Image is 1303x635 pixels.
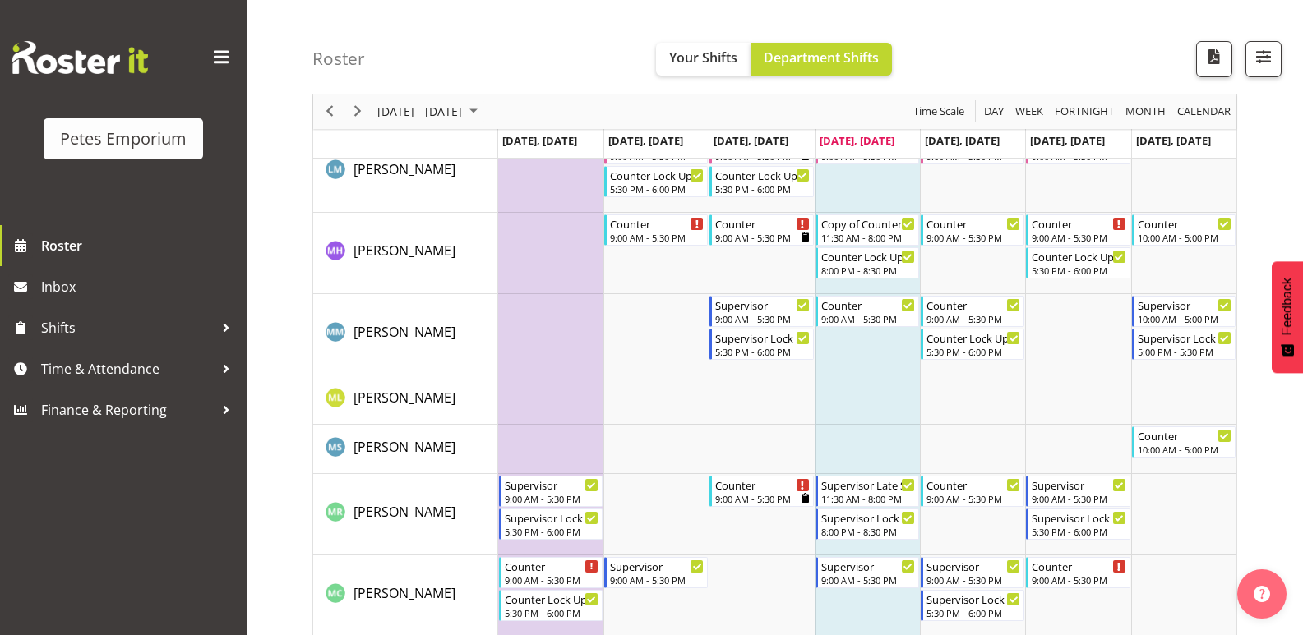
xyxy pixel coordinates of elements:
div: Mandy Mosley"s event - Counter Begin From Friday, September 26, 2025 at 9:00:00 AM GMT+12:00 Ends... [921,296,1024,327]
a: [PERSON_NAME] [353,388,455,407]
div: Mandy Mosley"s event - Supervisor Begin From Wednesday, September 24, 2025 at 9:00:00 AM GMT+12:0... [709,296,813,327]
div: 5:00 PM - 5:30 PM [1138,345,1231,358]
div: Melissa Cowen"s event - Counter Lock Up Begin From Monday, September 22, 2025 at 5:30:00 PM GMT+1... [499,590,603,621]
div: Supervisor [821,558,915,574]
span: Department Shifts [764,48,879,67]
span: [PERSON_NAME] [353,503,455,521]
a: [PERSON_NAME] [353,437,455,457]
div: Counter [926,297,1020,313]
div: Mackenzie Angus"s event - Counter Begin From Saturday, September 27, 2025 at 9:00:00 AM GMT+12:00... [1026,214,1130,246]
div: Supervisor Lock Up [1138,329,1231,346]
div: Counter Lock Up [715,167,809,183]
div: Mackenzie Angus"s event - Counter Begin From Tuesday, September 23, 2025 at 9:00:00 AM GMT+12:00 ... [604,214,708,246]
span: [PERSON_NAME] [353,438,455,456]
div: 5:30 PM - 6:00 PM [505,606,598,619]
td: Mandy Mosley resource [313,294,498,375]
span: [DATE] - [DATE] [376,102,464,122]
div: 5:30 PM - 6:00 PM [505,525,598,538]
div: 9:00 AM - 5:30 PM [715,492,809,505]
div: 10:00 AM - 5:00 PM [1138,231,1231,244]
button: Previous [319,102,341,122]
span: [PERSON_NAME] [353,323,455,341]
a: [PERSON_NAME] [353,583,455,603]
div: 9:00 AM - 5:30 PM [715,231,809,244]
button: Filter Shifts [1245,41,1282,77]
div: Mackenzie Angus"s event - Counter Begin From Friday, September 26, 2025 at 9:00:00 AM GMT+12:00 E... [921,214,1024,246]
span: [DATE], [DATE] [714,133,788,148]
div: Copy of Counter Mid Shift [821,215,915,232]
td: Matia Loizou resource [313,375,498,425]
div: Counter Lock Up [821,248,915,265]
span: Fortnight [1053,102,1116,122]
div: Counter [1138,427,1231,444]
div: 9:00 AM - 5:30 PM [821,573,915,587]
div: 9:00 AM - 5:30 PM [715,312,809,325]
div: Melanie Richardson"s event - Counter Begin From Friday, September 26, 2025 at 9:00:00 AM GMT+12:0... [921,476,1024,507]
a: [PERSON_NAME] [353,241,455,260]
button: Time Scale [911,102,968,122]
button: Fortnight [1052,102,1117,122]
div: 5:30 PM - 6:00 PM [926,606,1020,619]
div: Mandy Mosley"s event - Supervisor Begin From Sunday, September 28, 2025 at 10:00:00 AM GMT+13:00 ... [1132,296,1236,327]
div: Supervisor [1138,297,1231,313]
div: 8:00 PM - 8:30 PM [821,264,915,277]
div: 9:00 AM - 5:30 PM [926,312,1020,325]
span: Day [982,102,1005,122]
div: Melanie Richardson"s event - Supervisor Lock Up Begin From Saturday, September 27, 2025 at 5:30:0... [1026,508,1130,540]
div: 10:00 AM - 5:00 PM [1138,443,1231,456]
div: Maureen Sellwood"s event - Counter Begin From Sunday, September 28, 2025 at 10:00:00 AM GMT+13:00... [1132,426,1236,458]
img: Rosterit website logo [12,41,148,74]
span: Time & Attendance [41,357,214,381]
td: Lianne Morete resource [313,131,498,213]
div: 11:30 AM - 8:00 PM [821,231,915,244]
div: 9:00 AM - 5:30 PM [1032,231,1125,244]
button: Department Shifts [751,43,892,76]
span: [PERSON_NAME] [353,584,455,602]
span: Feedback [1280,278,1295,335]
div: Mackenzie Angus"s event - Counter Begin From Wednesday, September 24, 2025 at 9:00:00 AM GMT+12:0... [709,214,813,246]
a: [PERSON_NAME] [353,502,455,522]
div: Mackenzie Angus"s event - Counter Begin From Sunday, September 28, 2025 at 10:00:00 AM GMT+13:00 ... [1132,214,1236,246]
div: Melanie Richardson"s event - Supervisor Begin From Monday, September 22, 2025 at 9:00:00 AM GMT+1... [499,476,603,507]
div: Mackenzie Angus"s event - Counter Lock Up Begin From Thursday, September 25, 2025 at 8:00:00 PM G... [816,247,919,278]
div: 9:00 AM - 5:30 PM [926,492,1020,505]
div: 11:30 AM - 8:00 PM [821,492,915,505]
div: Melissa Cowen"s event - Supervisor Lock Up Begin From Friday, September 26, 2025 at 5:30:00 PM GM... [921,590,1024,621]
div: September 22 - 28, 2025 [372,94,487,129]
a: [PERSON_NAME] [353,322,455,342]
div: Lianne Morete"s event - Counter Lock Up Begin From Wednesday, September 24, 2025 at 5:30:00 PM GM... [709,166,813,197]
div: 9:00 AM - 5:30 PM [505,492,598,505]
button: Timeline Week [1013,102,1047,122]
div: Counter [926,476,1020,493]
div: Counter [1138,215,1231,232]
div: 9:00 AM - 5:30 PM [1032,573,1125,587]
div: Melissa Cowen"s event - Counter Begin From Saturday, September 27, 2025 at 9:00:00 AM GMT+12:00 E... [1026,557,1130,588]
button: Month [1175,102,1234,122]
div: Melanie Richardson"s event - Supervisor Lock Up Begin From Monday, September 22, 2025 at 5:30:00 ... [499,508,603,540]
div: 5:30 PM - 6:00 PM [715,182,809,196]
div: Melissa Cowen"s event - Supervisor Begin From Friday, September 26, 2025 at 9:00:00 AM GMT+12:00 ... [921,557,1024,588]
div: 10:00 AM - 5:00 PM [1138,312,1231,325]
span: Month [1124,102,1167,122]
div: 9:00 AM - 5:30 PM [926,573,1020,587]
div: Supervisor Lock Up [1032,509,1125,526]
div: Mandy Mosley"s event - Supervisor Lock Up Begin From Wednesday, September 24, 2025 at 5:30:00 PM ... [709,329,813,360]
div: 5:30 PM - 6:00 PM [1032,525,1125,538]
div: Counter [1032,558,1125,574]
div: Melissa Cowen"s event - Supervisor Begin From Thursday, September 25, 2025 at 9:00:00 AM GMT+12:0... [816,557,919,588]
span: Roster [41,233,238,258]
span: [DATE], [DATE] [1136,133,1211,148]
div: Counter [1032,215,1125,232]
div: 5:30 PM - 6:00 PM [1032,264,1125,277]
td: Mackenzie Angus resource [313,213,498,294]
div: Melanie Richardson"s event - Counter Begin From Wednesday, September 24, 2025 at 9:00:00 AM GMT+1... [709,476,813,507]
div: Counter [821,297,915,313]
button: Timeline Day [982,102,1007,122]
a: [PERSON_NAME] [353,159,455,179]
button: Next [347,102,369,122]
div: Petes Emporium [60,127,187,151]
div: 5:30 PM - 6:00 PM [610,182,704,196]
div: Melanie Richardson"s event - Supervisor Begin From Saturday, September 27, 2025 at 9:00:00 AM GMT... [1026,476,1130,507]
div: Supervisor [610,558,704,574]
button: Feedback - Show survey [1272,261,1303,373]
